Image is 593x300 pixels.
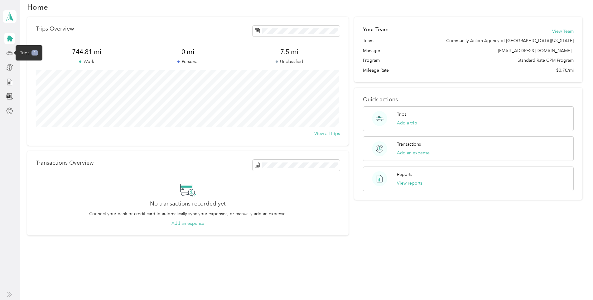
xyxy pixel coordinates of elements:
[556,67,574,74] span: $0.70/mi
[397,120,417,126] button: Add a trip
[137,58,239,65] p: Personal
[239,58,340,65] p: Unclassified
[558,265,593,300] iframe: Everlance-gr Chat Button Frame
[363,47,380,54] span: Manager
[363,37,374,44] span: Team
[27,4,48,10] h1: Home
[363,67,389,74] span: Mileage Rate
[36,26,74,32] p: Trips Overview
[397,171,412,178] p: Reports
[363,96,574,103] p: Quick actions
[150,201,226,207] h2: No transactions recorded yet
[31,50,38,56] span: 1
[36,47,137,56] span: 744.81 mi
[171,220,204,227] button: Add an expense
[36,160,94,166] p: Transactions Overview
[363,57,380,64] span: Program
[239,47,340,56] span: 7.5 mi
[20,50,29,56] span: Trips
[498,48,571,53] span: [EMAIL_ADDRESS][DOMAIN_NAME]
[89,210,287,217] p: Connect your bank or credit card to automatically sync your expenses, or manually add an expense.
[314,130,340,137] button: View all trips
[397,141,421,148] p: Transactions
[397,111,406,118] p: Trips
[36,58,137,65] p: Work
[137,47,239,56] span: 0 mi
[446,37,574,44] span: Community Action Agency of [GEOGRAPHIC_DATA][US_STATE]
[397,180,422,186] button: View reports
[397,150,430,156] button: Add an expense
[518,57,574,64] span: Standard Rate CPM Program
[363,26,388,33] h2: Your Team
[552,28,574,35] button: View Team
